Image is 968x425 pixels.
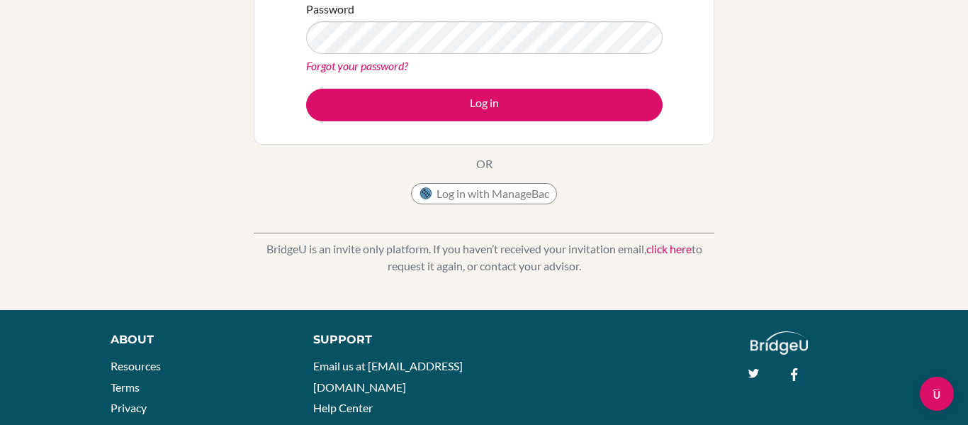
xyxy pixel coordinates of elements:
[111,401,147,414] a: Privacy
[111,380,140,394] a: Terms
[306,1,354,18] label: Password
[306,59,408,72] a: Forgot your password?
[750,331,808,355] img: logo_white@2x-f4f0deed5e89b7ecb1c2cc34c3e3d731f90f0f143d5ea2071677605dd97b5244.png
[313,331,470,348] div: Support
[313,401,373,414] a: Help Center
[306,89,663,121] button: Log in
[254,241,714,275] p: BridgeU is an invite only platform. If you haven’t received your invitation email, to request it ...
[111,359,161,372] a: Resources
[411,183,557,204] button: Log in with ManageBac
[646,242,692,255] a: click here
[313,359,463,394] a: Email us at [EMAIL_ADDRESS][DOMAIN_NAME]
[111,331,281,348] div: About
[476,155,493,172] p: OR
[920,377,954,411] div: Open Intercom Messenger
